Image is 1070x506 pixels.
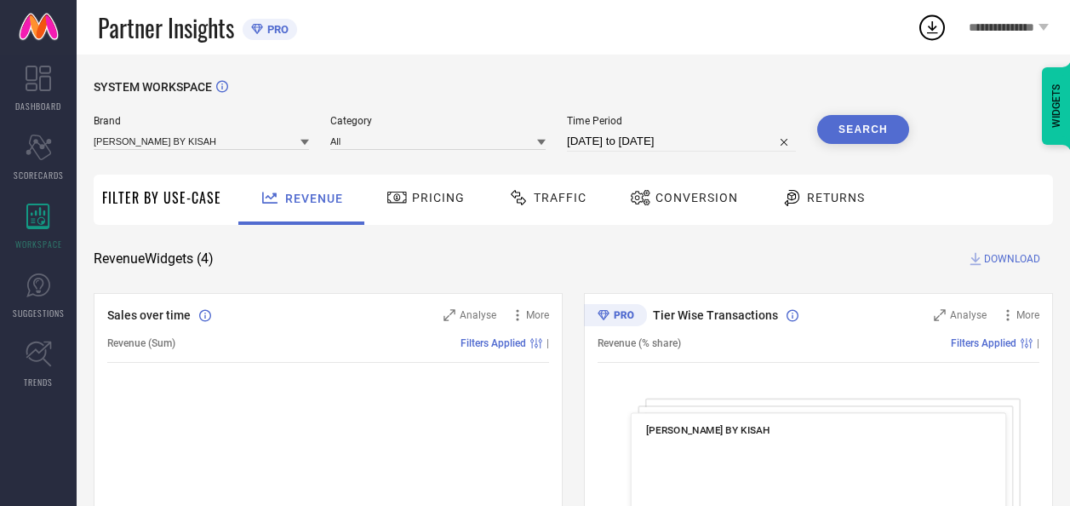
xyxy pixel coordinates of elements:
[102,187,221,208] span: Filter By Use-Case
[584,304,647,330] div: Premium
[13,307,65,319] span: SUGGESTIONS
[917,12,947,43] div: Open download list
[461,337,526,349] span: Filters Applied
[94,250,214,267] span: Revenue Widgets ( 4 )
[1016,309,1039,321] span: More
[655,191,738,204] span: Conversion
[94,115,309,127] span: Brand
[817,115,909,144] button: Search
[950,309,987,321] span: Analyse
[807,191,865,204] span: Returns
[107,308,191,322] span: Sales over time
[443,309,455,321] svg: Zoom
[14,169,64,181] span: SCORECARDS
[330,115,546,127] span: Category
[1037,337,1039,349] span: |
[285,192,343,205] span: Revenue
[526,309,549,321] span: More
[98,10,234,45] span: Partner Insights
[984,250,1040,267] span: DOWNLOAD
[653,308,778,322] span: Tier Wise Transactions
[94,80,212,94] span: SYSTEM WORKSPACE
[567,115,796,127] span: Time Period
[15,238,62,250] span: WORKSPACE
[263,23,289,36] span: PRO
[24,376,53,388] span: TRENDS
[107,337,175,349] span: Revenue (Sum)
[534,191,586,204] span: Traffic
[934,309,946,321] svg: Zoom
[15,100,61,112] span: DASHBOARD
[567,131,796,152] input: Select time period
[460,309,496,321] span: Analyse
[412,191,465,204] span: Pricing
[598,337,681,349] span: Revenue (% share)
[646,424,770,436] span: [PERSON_NAME] BY KISAH
[951,337,1016,349] span: Filters Applied
[546,337,549,349] span: |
